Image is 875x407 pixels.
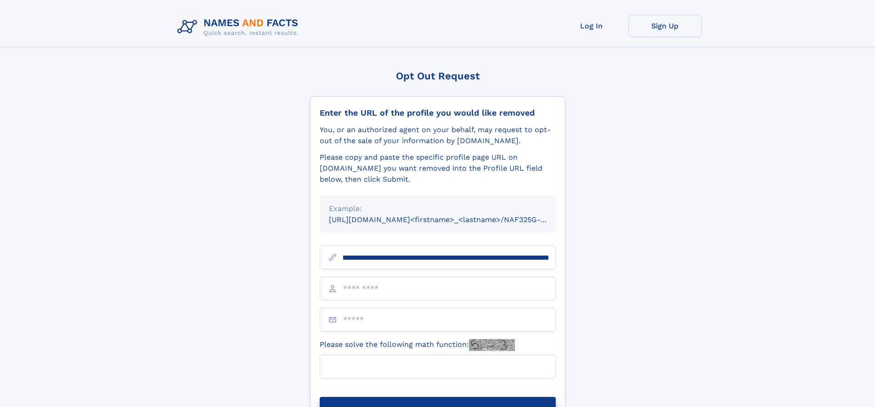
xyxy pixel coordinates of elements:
[320,108,556,118] div: Enter the URL of the profile you would like removed
[320,152,556,185] div: Please copy and paste the specific profile page URL on [DOMAIN_NAME] you want removed into the Pr...
[310,70,565,82] div: Opt Out Request
[329,215,573,224] small: [URL][DOMAIN_NAME]<firstname>_<lastname>/NAF325G-xxxxxxxx
[320,339,515,351] label: Please solve the following math function:
[320,124,556,146] div: You, or an authorized agent on your behalf, may request to opt-out of the sale of your informatio...
[174,15,306,39] img: Logo Names and Facts
[628,15,702,37] a: Sign Up
[555,15,628,37] a: Log In
[329,203,547,214] div: Example:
